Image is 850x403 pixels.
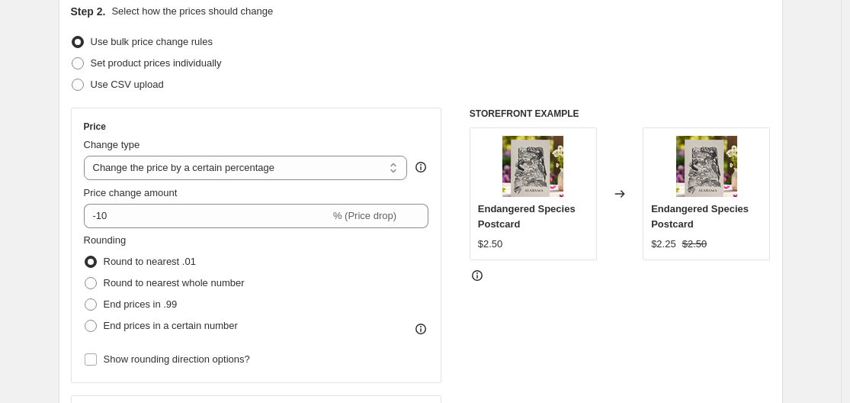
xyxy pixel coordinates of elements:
strike: $2.50 [682,237,707,252]
span: % (Price drop) [333,210,396,221]
span: Change type [84,139,140,150]
input: -15 [84,204,330,228]
span: Endangered Species Postcard [651,203,749,230]
span: Round to nearest .01 [104,256,196,267]
span: End prices in .99 [104,298,178,310]
img: EndangeredSpeciesPostcard_80x.png [502,136,563,197]
span: Price change amount [84,187,178,198]
h3: Price [84,121,106,133]
div: help [413,160,428,175]
span: Use bulk price change rules [91,36,213,47]
div: $2.25 [651,237,676,252]
span: Endangered Species Postcard [478,203,576,230]
h2: Step 2. [71,4,106,19]
span: End prices in a certain number [104,320,238,331]
h6: STOREFRONT EXAMPLE [470,108,771,120]
span: Show rounding direction options? [104,353,250,365]
p: Select how the prices should change [111,4,273,19]
div: $2.50 [478,237,503,252]
span: Rounding [84,234,127,246]
span: Round to nearest whole number [104,277,245,289]
span: Set product prices individually [91,57,222,69]
span: Use CSV upload [91,79,164,90]
img: EndangeredSpeciesPostcard_80x.png [676,136,737,197]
